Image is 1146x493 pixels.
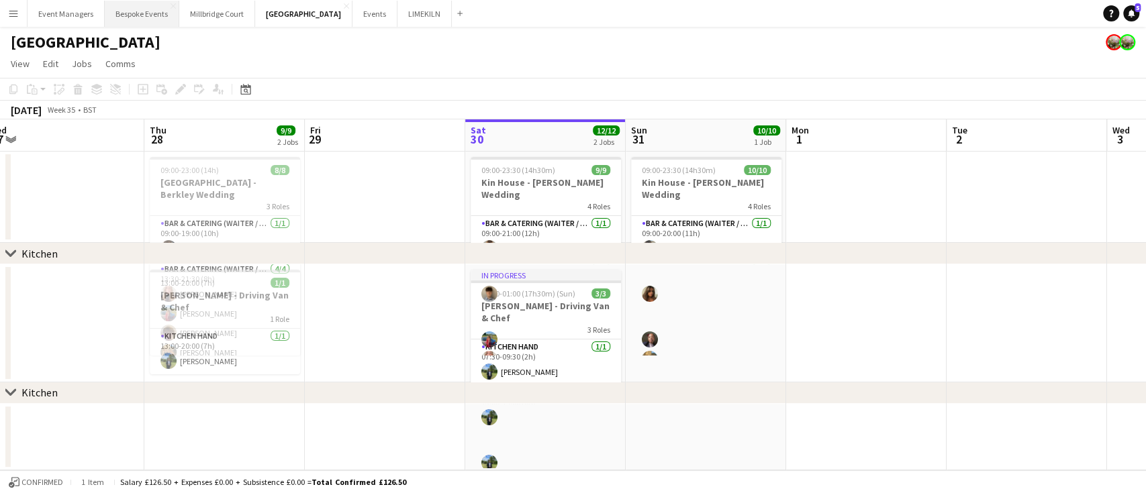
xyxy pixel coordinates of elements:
div: Salary £126.50 + Expenses £0.00 + Subsistence £0.00 = [120,477,406,487]
span: 5 [1135,3,1141,12]
div: 2 Jobs [593,137,619,147]
span: 9/9 [591,165,610,175]
span: 1 item [77,477,109,487]
div: [DATE] [11,103,42,117]
span: 1 [790,131,809,147]
a: Jobs [66,55,97,72]
div: In progress [471,270,621,280]
div: Kitchen [21,386,58,399]
button: Bespoke Events [105,1,179,27]
a: Edit [38,55,64,72]
h3: [PERSON_NAME] - Driving Van & Chef [150,289,300,313]
app-card-role: Kitchen Hand1/113:00-20:00 (7h)[PERSON_NAME] [150,329,300,374]
h3: Kin House - [PERSON_NAME] Wedding [471,176,621,201]
app-job-card: 13:00-20:00 (7h)1/1[PERSON_NAME] - Driving Van & Chef1 RoleKitchen Hand1/113:00-20:00 (7h)[PERSON... [150,270,300,374]
span: Edit [43,58,58,70]
app-card-role: Bar & Catering (Waiter / waitress)1/110:00-21:00 (11h)[PERSON_NAME] [631,262,781,307]
app-user-avatar: Staffing Manager [1106,34,1122,50]
span: 09:00-23:30 (14h30m) [481,165,555,175]
span: 12/12 [593,125,620,135]
span: 3 [1110,131,1130,147]
div: BST [83,105,97,115]
span: 09:00-23:00 (14h) [160,165,219,175]
span: 09:00-23:30 (14h30m) [642,165,716,175]
span: Thu [150,124,166,136]
app-card-role: Kitchen Hand1/123:00-01:00 (2h)[PERSON_NAME] [471,431,621,476]
span: 30 [469,131,486,147]
app-card-role: Kitchen Hand1/107:30-09:30 (2h)[PERSON_NAME] [471,339,621,385]
h3: Kin House - [PERSON_NAME] Wedding [631,176,781,201]
span: 29 [308,131,321,147]
span: 13:00-20:00 (7h) [160,278,215,288]
button: LIMEKILN [397,1,452,27]
app-card-role: Bar & Catering (Waiter / waitress)1/109:30-13:00 (3h30m)[PERSON_NAME] [471,262,621,307]
app-job-card: 09:00-23:00 (14h)8/8[GEOGRAPHIC_DATA] - Berkley Wedding3 RolesBar & Catering (Waiter / waitress)1... [150,157,300,355]
span: 4 Roles [587,201,610,211]
span: 1 Role [270,314,289,324]
button: Millbridge Court [179,1,255,27]
button: Confirmed [7,475,65,490]
h1: [GEOGRAPHIC_DATA] [11,32,160,52]
span: 3 Roles [267,201,289,211]
span: Sun [631,124,647,136]
button: Event Managers [28,1,105,27]
span: Sat [471,124,486,136]
span: 28 [148,131,166,147]
span: 10/10 [744,165,771,175]
span: Fri [310,124,321,136]
span: Confirmed [21,478,63,487]
button: Events [352,1,397,27]
span: 4 Roles [748,201,771,211]
a: View [5,55,35,72]
div: 2 Jobs [277,137,298,147]
a: 5 [1123,5,1139,21]
span: 31 [629,131,647,147]
span: Week 35 [44,105,78,115]
span: Tue [952,124,967,136]
app-card-role: Kitchen Hand1/113:00-19:00 (6h)[PERSON_NAME] [471,385,621,431]
span: Wed [1112,124,1130,136]
app-job-card: In progress07:30-01:00 (17h30m) (Sun)3/3[PERSON_NAME] - Driving Van & Chef3 RolesKitchen Hand1/10... [471,270,621,468]
span: 10/10 [753,125,780,135]
span: Mon [792,124,809,136]
span: Total Confirmed £126.50 [312,477,406,487]
app-card-role: Bar & Catering (Waiter / waitress)1/109:00-21:00 (12h)[PERSON_NAME] [471,216,621,262]
app-user-avatar: Staffing Manager [1119,34,1135,50]
button: [GEOGRAPHIC_DATA] [255,1,352,27]
span: 1/1 [271,278,289,288]
app-job-card: 09:00-23:30 (14h30m)10/10Kin House - [PERSON_NAME] Wedding4 RolesBar & Catering (Waiter / waitres... [631,157,781,355]
div: Kitchen [21,247,58,260]
span: Jobs [72,58,92,70]
span: 2 [950,131,967,147]
h3: [GEOGRAPHIC_DATA] - Berkley Wedding [150,176,300,201]
app-card-role: Bar & Catering (Waiter / waitress)4/415:30-21:30 (6h)Noku Ndomore[PERSON_NAME] [631,307,781,411]
app-card-role: Bar & Catering (Waiter / waitress)1/109:00-19:00 (10h)[PERSON_NAME] [150,216,300,262]
app-card-role: Bar & Catering (Waiter / waitress)4/413:30-21:30 (8h)[PERSON_NAME][PERSON_NAME] [471,307,621,411]
app-card-role: Bar & Catering (Waiter / waitress)1/109:00-20:00 (11h)[PERSON_NAME] [631,216,781,262]
span: View [11,58,30,70]
span: 9/9 [277,125,295,135]
span: 8/8 [271,165,289,175]
app-job-card: 09:00-23:30 (14h30m)9/9Kin House - [PERSON_NAME] Wedding4 RolesBar & Catering (Waiter / waitress)... [471,157,621,355]
span: Comms [105,58,136,70]
a: Comms [100,55,141,72]
div: 1 Job [754,137,779,147]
